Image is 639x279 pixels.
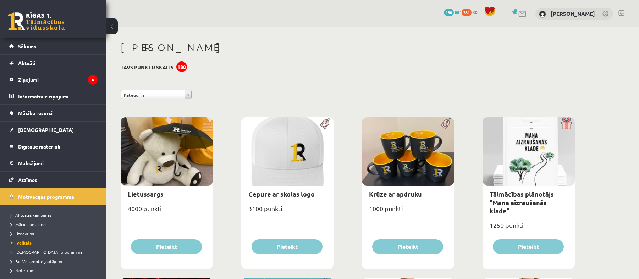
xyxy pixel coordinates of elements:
img: Populāra prece [318,117,334,129]
a: Digitālie materiāli [9,138,98,155]
a: 180 mP [444,9,461,15]
span: mP [455,9,461,15]
span: [DEMOGRAPHIC_DATA] [18,127,74,133]
span: 180 [444,9,454,16]
legend: Informatīvie ziņojumi [18,88,98,104]
button: Pieteikt [372,239,443,254]
a: Aktuāli [9,55,98,71]
span: [DEMOGRAPHIC_DATA] programma [11,249,82,255]
h1: [PERSON_NAME] [121,42,575,54]
a: [DEMOGRAPHIC_DATA] [9,122,98,138]
button: Pieteikt [131,239,202,254]
span: Mācies un ziedo [11,221,46,227]
a: Aktuālās kampaņas [11,212,99,218]
span: Motivācijas programma [18,193,74,200]
div: 1000 punkti [362,203,454,220]
a: Motivācijas programma [9,188,98,205]
img: Dāvana ar pārsteigumu [559,117,575,129]
legend: Maksājumi [18,155,98,171]
span: xp [473,9,477,15]
a: Informatīvie ziņojumi [9,88,98,104]
span: Mācību resursi [18,110,53,116]
div: 180 [176,61,187,72]
a: Tālmācības plānotājs "Mana aizraušanās klade" [490,190,554,215]
span: 331 [462,9,472,16]
span: Noteikumi [11,268,35,273]
a: Lietussargs [128,190,164,198]
a: Veikals [11,240,99,246]
a: Uzdevumi [11,230,99,237]
a: Kategorija [121,90,192,99]
a: Mācies un ziedo [11,221,99,227]
div: 3100 punkti [241,203,334,220]
legend: Ziņojumi [18,71,98,88]
span: Digitālie materiāli [18,143,60,150]
a: Rīgas 1. Tālmācības vidusskola [8,12,65,30]
a: [PERSON_NAME] [551,10,595,17]
a: Krūze ar apdruku [369,190,422,198]
a: Atzīmes [9,172,98,188]
span: Atzīmes [18,177,37,183]
a: Cepure ar skolas logo [248,190,315,198]
span: Aktuāli [18,60,35,66]
a: [DEMOGRAPHIC_DATA] programma [11,249,99,255]
a: 331 xp [462,9,481,15]
a: Noteikumi [11,267,99,274]
a: Ziņojumi4 [9,71,98,88]
span: Aktuālās kampaņas [11,212,51,218]
span: Veikals [11,240,32,246]
span: Uzdevumi [11,231,34,236]
span: Biežāk uzdotie jautājumi [11,258,62,264]
a: Biežāk uzdotie jautājumi [11,258,99,264]
div: 4000 punkti [121,203,213,220]
a: Sākums [9,38,98,54]
a: Mācību resursi [9,105,98,121]
a: Maksājumi [9,155,98,171]
span: Kategorija [124,90,182,100]
button: Pieteikt [493,239,564,254]
h3: Tavs punktu skaits [121,64,173,70]
img: Aleksis Vītols [539,11,546,18]
span: Sākums [18,43,36,49]
i: 4 [88,75,98,85]
img: Populāra prece [438,117,454,129]
div: 1250 punkti [483,219,575,237]
button: Pieteikt [252,239,323,254]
